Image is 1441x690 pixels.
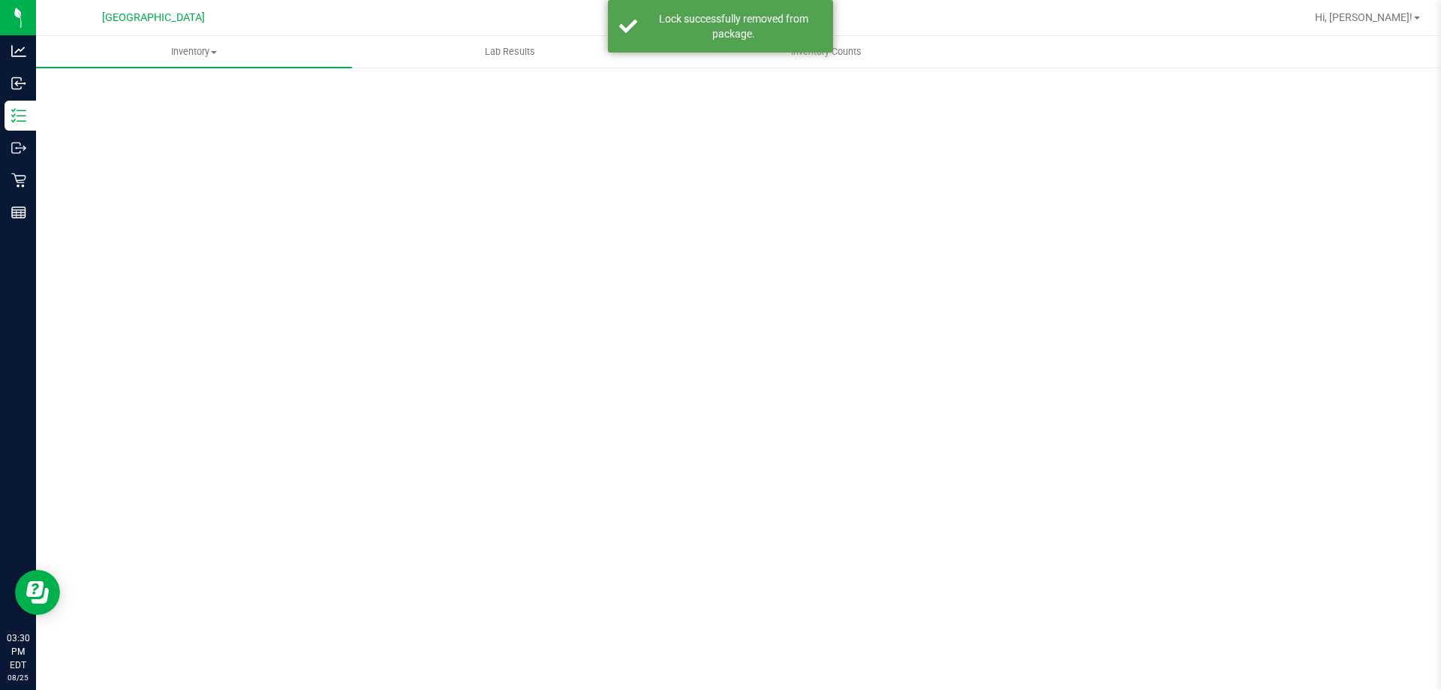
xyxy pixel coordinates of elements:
[11,108,26,123] inline-svg: Inventory
[11,76,26,91] inline-svg: Inbound
[645,11,822,41] div: Lock successfully removed from package.
[36,45,352,59] span: Inventory
[1315,11,1412,23] span: Hi, [PERSON_NAME]!
[11,44,26,59] inline-svg: Analytics
[465,45,555,59] span: Lab Results
[102,11,205,24] span: [GEOGRAPHIC_DATA]
[11,205,26,220] inline-svg: Reports
[11,140,26,155] inline-svg: Outbound
[36,36,352,68] a: Inventory
[11,173,26,188] inline-svg: Retail
[15,570,60,615] iframe: Resource center
[7,672,29,683] p: 08/25
[7,631,29,672] p: 03:30 PM EDT
[352,36,668,68] a: Lab Results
